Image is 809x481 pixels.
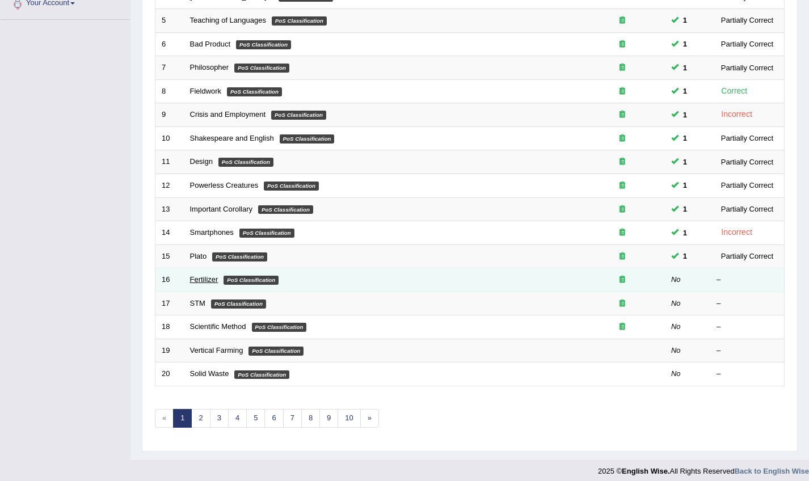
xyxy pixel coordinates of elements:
[155,244,184,268] td: 15
[717,62,778,74] div: Partially Correct
[155,126,184,150] td: 10
[271,111,326,120] em: PoS Classification
[586,15,659,26] div: Exam occurring question
[679,38,692,50] span: You can still take this question
[155,32,184,56] td: 6
[671,346,681,355] em: No
[155,339,184,362] td: 19
[155,150,184,174] td: 11
[234,64,289,73] em: PoS Classification
[190,322,246,331] a: Scientific Method
[717,156,778,168] div: Partially Correct
[717,322,778,332] div: –
[190,299,205,307] a: STM
[671,299,681,307] em: No
[717,132,778,144] div: Partially Correct
[586,251,659,262] div: Exam occurring question
[586,322,659,332] div: Exam occurring question
[679,132,692,144] span: You can still take this question
[155,103,184,127] td: 9
[717,369,778,379] div: –
[586,204,659,215] div: Exam occurring question
[717,108,757,121] div: Incorrect
[155,56,184,80] td: 7
[586,275,659,285] div: Exam occurring question
[717,226,757,239] div: Incorrect
[360,409,379,428] a: »
[155,197,184,221] td: 13
[679,227,692,239] span: You can still take this question
[234,370,289,379] em: PoS Classification
[190,134,274,142] a: Shakespeare and English
[679,203,692,215] span: You can still take this question
[671,322,681,331] em: No
[228,409,247,428] a: 4
[190,63,229,71] a: Philosopher
[301,409,320,428] a: 8
[211,299,266,309] em: PoS Classification
[338,409,360,428] a: 10
[586,62,659,73] div: Exam occurring question
[622,467,669,475] strong: English Wise.
[155,79,184,103] td: 8
[586,133,659,144] div: Exam occurring question
[173,409,192,428] a: 1
[717,203,778,215] div: Partially Correct
[679,179,692,191] span: You can still take this question
[258,205,313,214] em: PoS Classification
[671,369,681,378] em: No
[155,315,184,339] td: 18
[190,275,218,284] a: Fertilizer
[239,229,294,238] em: PoS Classification
[586,86,659,97] div: Exam occurring question
[190,369,229,378] a: Solid Waste
[679,62,692,74] span: You can still take this question
[280,134,335,144] em: PoS Classification
[236,40,291,49] em: PoS Classification
[246,409,265,428] a: 5
[224,276,279,285] em: PoS Classification
[264,409,283,428] a: 6
[190,252,207,260] a: Plato
[190,40,231,48] a: Bad Product
[679,14,692,26] span: You can still take this question
[210,409,229,428] a: 3
[191,409,210,428] a: 2
[717,250,778,262] div: Partially Correct
[190,228,234,237] a: Smartphones
[190,205,253,213] a: Important Corollary
[155,292,184,315] td: 17
[190,110,266,119] a: Crisis and Employment
[717,345,778,356] div: –
[190,16,266,24] a: Teaching of Languages
[190,346,243,355] a: Vertical Farming
[586,157,659,167] div: Exam occurring question
[586,180,659,191] div: Exam occurring question
[155,409,174,428] span: «
[679,250,692,262] span: You can still take this question
[190,87,222,95] a: Fieldwork
[586,39,659,50] div: Exam occurring question
[283,409,302,428] a: 7
[735,467,809,475] a: Back to English Wise
[264,182,319,191] em: PoS Classification
[155,268,184,292] td: 16
[717,85,752,98] div: Correct
[218,158,273,167] em: PoS Classification
[586,109,659,120] div: Exam occurring question
[679,156,692,168] span: You can still take this question
[155,221,184,245] td: 14
[190,157,213,166] a: Design
[586,298,659,309] div: Exam occurring question
[717,38,778,50] div: Partially Correct
[679,85,692,97] span: You can still take this question
[155,174,184,197] td: 12
[272,16,327,26] em: PoS Classification
[679,109,692,121] span: You can still take this question
[155,9,184,33] td: 5
[717,275,778,285] div: –
[717,14,778,26] div: Partially Correct
[252,323,307,332] em: PoS Classification
[717,298,778,309] div: –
